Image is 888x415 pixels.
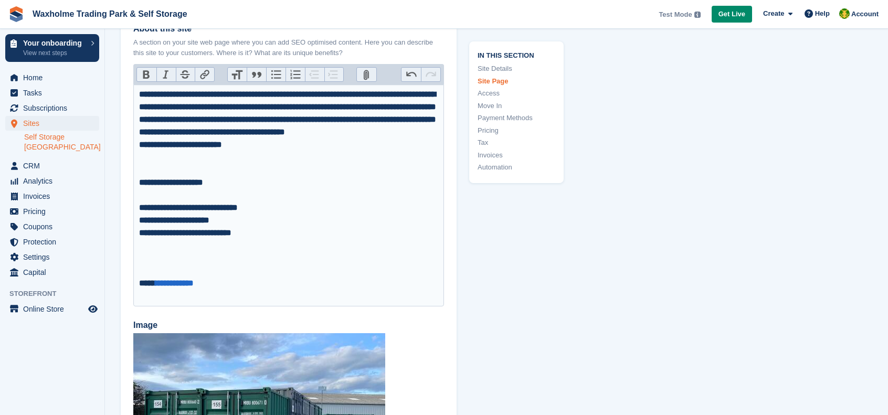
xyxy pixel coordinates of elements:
[23,70,86,85] span: Home
[87,303,99,315] a: Preview store
[5,204,99,219] a: menu
[23,158,86,173] span: CRM
[24,132,99,152] a: Self Storage [GEOGRAPHIC_DATA]
[5,116,99,131] a: menu
[659,9,692,20] span: Test Mode
[156,68,176,81] button: Italic
[5,86,99,100] a: menu
[247,68,266,81] button: Quote
[718,9,745,19] span: Get Live
[478,100,555,111] a: Move In
[694,12,701,18] img: icon-info-grey-7440780725fd019a000dd9b08b2336e03edf1995a4989e88bcd33f0948082b44.svg
[23,86,86,100] span: Tasks
[195,68,214,81] button: Link
[478,125,555,135] a: Pricing
[478,150,555,160] a: Invoices
[851,9,879,19] span: Account
[5,34,99,62] a: Your onboarding View next steps
[478,88,555,99] a: Access
[5,189,99,204] a: menu
[133,37,444,58] p: A section on your site web page where you can add SEO optimised content. Here you can describe th...
[305,68,324,81] button: Decrease Level
[5,235,99,249] a: menu
[23,39,86,47] p: Your onboarding
[5,70,99,85] a: menu
[421,68,440,81] button: Redo
[763,8,784,19] span: Create
[23,250,86,264] span: Settings
[176,68,195,81] button: Strikethrough
[357,68,376,81] button: Attach Files
[5,265,99,280] a: menu
[815,8,830,19] span: Help
[137,68,156,81] button: Bold
[324,68,344,81] button: Increase Level
[8,6,24,22] img: stora-icon-8386f47178a22dfd0bd8f6a31ec36ba5ce8667c1dd55bd0f319d3a0aa187defe.svg
[23,48,86,58] p: View next steps
[478,162,555,173] a: Automation
[478,63,555,74] a: Site Details
[478,76,555,86] a: Site Page
[9,289,104,299] span: Storefront
[133,319,444,332] label: Image
[478,137,555,148] a: Tax
[839,8,850,19] img: Waxholme Self Storage
[401,68,421,81] button: Undo
[228,68,247,81] button: Heading
[23,101,86,115] span: Subscriptions
[5,101,99,115] a: menu
[478,113,555,123] a: Payment Methods
[5,250,99,264] a: menu
[712,6,752,23] a: Get Live
[478,49,555,59] span: In this section
[23,219,86,234] span: Coupons
[23,174,86,188] span: Analytics
[28,5,192,23] a: Waxholme Trading Park & Self Storage
[5,302,99,316] a: menu
[23,116,86,131] span: Sites
[23,235,86,249] span: Protection
[23,189,86,204] span: Invoices
[133,23,444,35] label: About this site
[23,265,86,280] span: Capital
[286,68,305,81] button: Numbers
[5,158,99,173] a: menu
[23,302,86,316] span: Online Store
[5,174,99,188] a: menu
[133,84,444,306] trix-editor: About this site
[266,68,286,81] button: Bullets
[23,204,86,219] span: Pricing
[5,219,99,234] a: menu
